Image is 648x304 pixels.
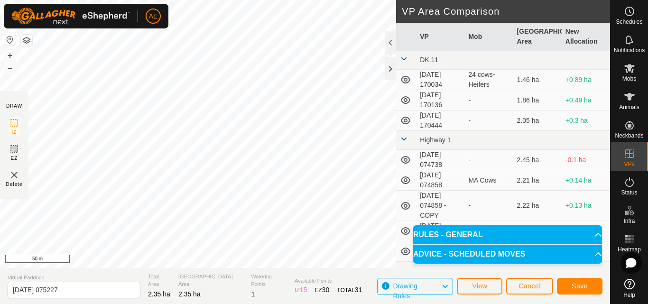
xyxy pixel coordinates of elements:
[11,8,130,25] img: Gallagher Logo
[149,11,158,21] span: AE
[413,245,602,264] p-accordion-header: ADVICE - SCHEDULED MOVES
[513,221,562,241] td: 1.92 ha
[315,285,329,295] div: EZ
[622,76,636,82] span: Mobs
[8,274,140,282] span: Virtual Paddock
[562,90,610,111] td: +0.49 ha
[562,111,610,131] td: +0.3 ha
[416,170,464,191] td: [DATE] 074858
[623,218,635,224] span: Infra
[416,90,464,111] td: [DATE] 170136
[251,273,287,288] span: Watering Points
[413,225,602,244] p-accordion-header: RULES - GENERAL
[468,201,509,211] div: -
[207,256,235,264] a: Contact Us
[513,111,562,131] td: 2.05 ha
[416,221,464,241] td: [DATE] 075056
[513,70,562,90] td: 1.46 ha
[468,116,509,126] div: -
[4,50,16,61] button: +
[413,231,483,239] span: RULES - GENERAL
[468,70,509,90] div: 24 cows-Heifers
[161,256,196,264] a: Privacy Policy
[393,282,417,300] span: Drawing Rules
[468,155,509,165] div: -
[464,23,513,51] th: Mob
[416,23,464,51] th: VP
[420,267,434,275] span: TS 4
[420,56,438,64] span: DK 11
[295,285,307,295] div: IZ
[413,250,525,258] span: ADVICE - SCHEDULED MOVES
[21,35,32,46] button: Map Layers
[251,290,255,298] span: 1
[562,23,610,51] th: New Allocation
[4,34,16,46] button: Reset Map
[572,282,588,290] span: Save
[4,62,16,74] button: –
[518,282,541,290] span: Cancel
[295,277,362,285] span: Available Points
[506,278,553,295] button: Cancel
[300,286,307,294] span: 15
[619,104,639,110] span: Animals
[402,6,610,17] h2: VP Area Comparison
[562,221,610,241] td: +0.43 ha
[557,278,602,295] button: Save
[562,70,610,90] td: +0.89 ha
[562,170,610,191] td: +0.14 ha
[416,70,464,90] td: [DATE] 170034
[468,95,509,105] div: -
[616,19,642,25] span: Schedules
[9,169,20,181] img: VP
[624,161,634,167] span: VPs
[416,191,464,221] td: [DATE] 074858 - COPY
[178,290,201,298] span: 2.35 ha
[513,150,562,170] td: 2.45 ha
[621,190,637,195] span: Status
[178,273,243,288] span: [GEOGRAPHIC_DATA] Area
[513,170,562,191] td: 2.21 ha
[11,155,18,162] span: EZ
[513,90,562,111] td: 1.86 ha
[420,136,451,144] span: Highway 1
[322,286,330,294] span: 30
[618,247,641,252] span: Heatmap
[513,23,562,51] th: [GEOGRAPHIC_DATA] Area
[416,150,464,170] td: [DATE] 074738
[468,175,509,185] div: MA Cows
[6,102,22,110] div: DRAW
[611,275,648,302] a: Help
[562,150,610,170] td: -0.1 ha
[337,285,362,295] div: TOTAL
[614,47,645,53] span: Notifications
[355,286,362,294] span: 31
[6,181,23,188] span: Delete
[562,191,610,221] td: +0.13 ha
[615,133,643,138] span: Neckbands
[148,273,171,288] span: Total Area
[148,290,170,298] span: 2.35 ha
[457,278,502,295] button: View
[12,129,17,136] span: IZ
[416,111,464,131] td: [DATE] 170444
[623,292,635,298] span: Help
[472,282,487,290] span: View
[513,191,562,221] td: 2.22 ha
